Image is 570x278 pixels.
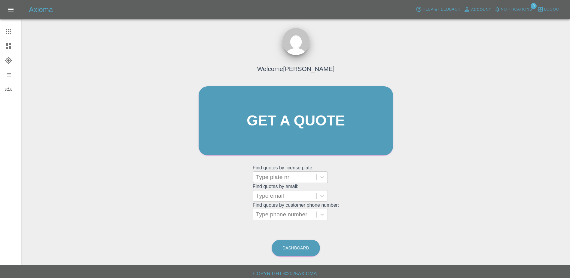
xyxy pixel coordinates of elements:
[257,64,334,73] h4: Welcome [PERSON_NAME]
[531,3,537,9] span: 9
[199,86,393,155] a: Get a quote
[422,6,460,13] span: Help & Feedback
[462,5,493,14] a: Account
[501,6,532,13] span: Notifications
[5,270,565,278] h6: Copyright © 2025 Axioma
[282,28,309,55] img: ...
[471,6,491,13] span: Account
[536,5,563,14] button: Logout
[544,6,561,13] span: Logout
[29,5,53,14] h5: Axioma
[253,202,339,220] grid: Find quotes by customer phone number:
[253,184,339,202] grid: Find quotes by email:
[414,5,462,14] button: Help & Feedback
[493,5,534,14] button: Notifications
[253,165,339,183] grid: Find quotes by license plate:
[4,2,18,17] button: Open drawer
[272,240,320,256] a: Dashboard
